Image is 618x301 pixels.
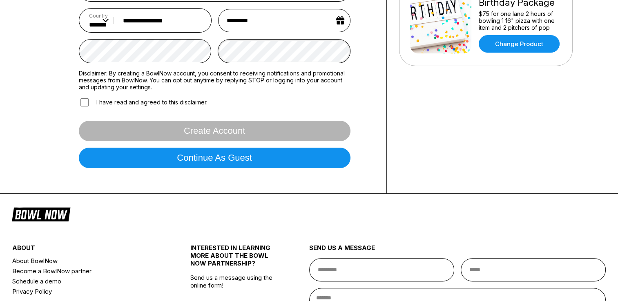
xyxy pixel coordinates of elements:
a: Become a BowlNow partner [12,266,161,276]
div: about [12,244,161,256]
div: INTERESTED IN LEARNING MORE ABOUT THE BOWL NOW PARTNERSHIP? [190,244,279,274]
div: send us a message [309,244,606,258]
a: Schedule a demo [12,276,161,286]
a: Privacy Policy [12,286,161,297]
input: I have read and agreed to this disclaimer. [80,98,89,106]
label: I have read and agreed to this disclaimer. [79,97,207,108]
a: About BowlNow [12,256,161,266]
div: $75 for one lane 2 hours of bowling 1 16" pizza with one item and 2 pitchers of pop [479,10,562,31]
label: Disclaimer: By creating a BowlNow account, you consent to receiving notifications and promotional... [79,70,350,91]
label: Country [89,13,109,19]
a: Change Product [479,35,560,53]
button: Continue as guest [79,148,350,168]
